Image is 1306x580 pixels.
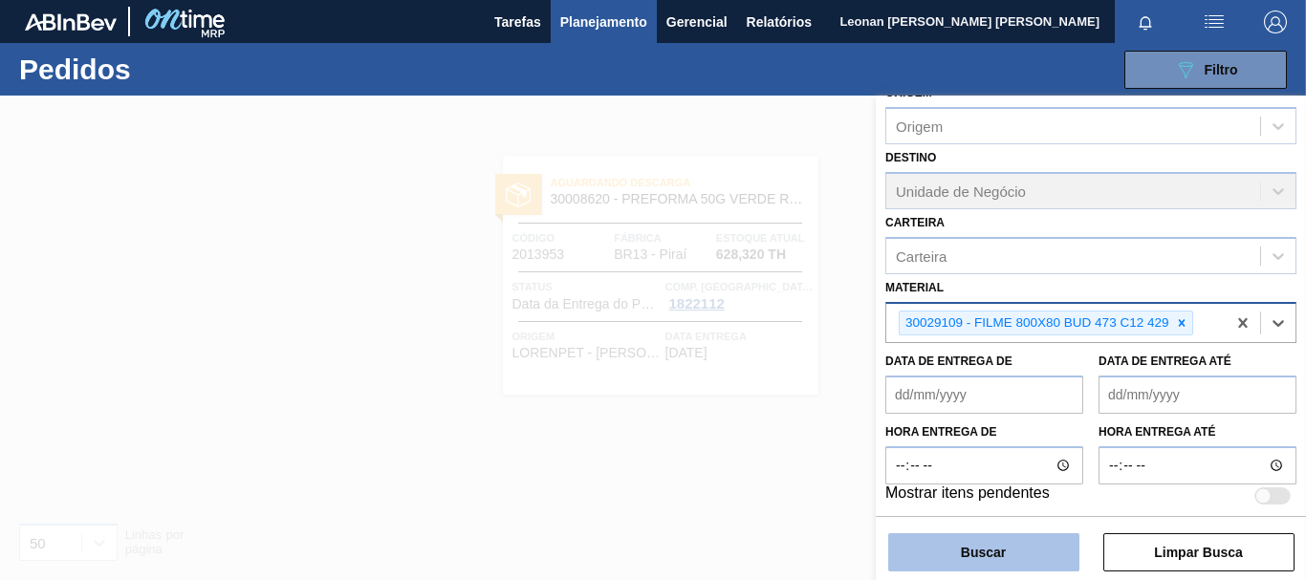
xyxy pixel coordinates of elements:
[885,354,1012,368] label: Data de Entrega de
[494,11,541,33] span: Tarefas
[900,311,1171,335] div: 30029109 - FILME 800X80 BUD 473 C12 429
[1203,11,1226,33] img: userActions
[747,11,812,33] span: Relatórios
[1205,62,1238,77] span: Filtro
[896,247,947,264] div: Carteira
[666,11,728,33] span: Gerencial
[885,419,1083,446] label: Hora entrega de
[885,151,936,164] label: Destino
[19,58,287,80] h1: Pedidos
[1099,376,1296,414] input: dd/mm/yyyy
[1115,9,1176,35] button: Notificações
[885,484,1050,507] label: Mostrar itens pendentes
[885,376,1083,414] input: dd/mm/yyyy
[885,216,945,229] label: Carteira
[1124,51,1287,89] button: Filtro
[560,11,647,33] span: Planejamento
[1099,354,1231,368] label: Data de Entrega até
[885,281,944,294] label: Material
[896,118,943,135] div: Origem
[1264,11,1287,33] img: Logout
[25,13,117,31] img: TNhmsLtSVTkK8tSr43FrP2fwEKptu5GPRR3wAAAABJRU5ErkJggg==
[1099,419,1296,446] label: Hora entrega até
